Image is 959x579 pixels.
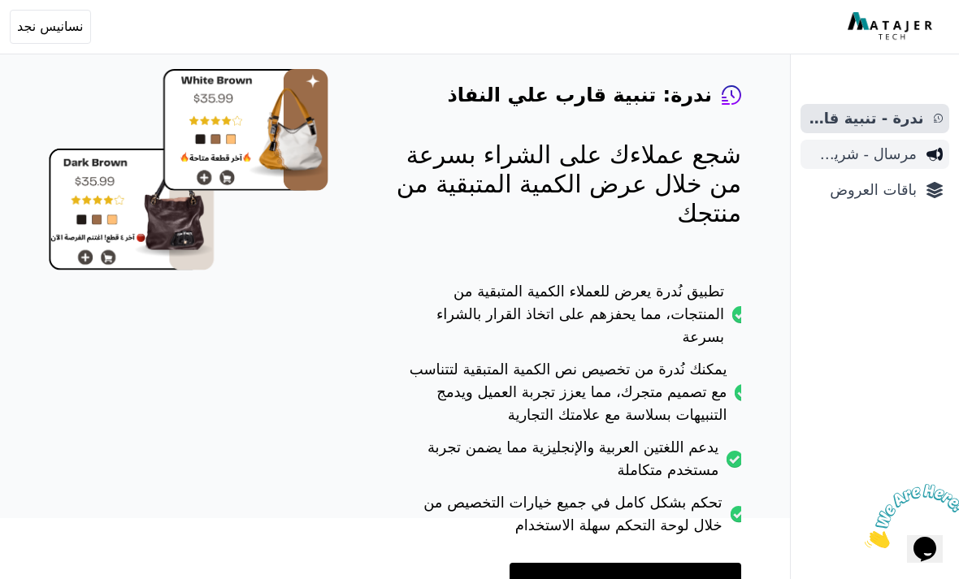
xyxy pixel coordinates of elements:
button: $i18n('chat', 'chat_widget') [16,21,52,49]
img: الدردشة الملفتة للإنتباه [7,6,107,71]
li: تحكم بشكل كامل في جميع خيارات التخصيص من خلال لوحة التحكم سهلة الاستخدام [393,491,741,547]
span: ندرة - تنبية قارب علي النفاذ [807,107,924,130]
p: شجع عملاءك على الشراء بسرعة من خلال عرض الكمية المتبقية من منتجك [393,140,741,228]
span: باقات العروض [807,179,917,201]
span: نسانيس نجد [17,17,84,37]
li: تطبيق نُدرة يعرض للعملاء الكمية المتبقية من المنتجات، مما يحفزهم على اتخاذ القرار بالشراء بسرعة [393,280,741,358]
span: مرسال - شريط دعاية [807,143,917,166]
li: يمكنك نُدرة من تخصيص نص الكمية المتبقية لتتناسب مع تصميم متجرك، مما يعزز تجربة العميل ويدمج التنب... [393,358,741,436]
li: يدعم اللغتين العربية والإنجليزية مما يضمن تجربة مستخدم متكاملة [393,436,741,491]
img: MatajerTech Logo [848,12,936,41]
button: نسانيس نجد [10,10,91,44]
img: hero [49,69,328,270]
iframe: chat widget [858,477,959,555]
h4: ندرة: تنبية قارب علي النفاذ [447,82,712,108]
